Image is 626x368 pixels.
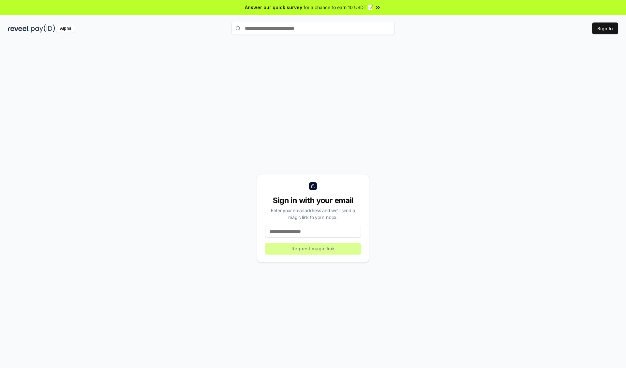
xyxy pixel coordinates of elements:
img: pay_id [31,24,55,33]
div: Enter your email address and we’ll send a magic link to your inbox. [265,207,361,221]
img: logo_small [309,182,317,190]
span: Answer our quick survey [245,4,302,11]
button: Sign In [592,22,618,34]
span: for a chance to earn 10 USDT 📝 [304,4,373,11]
img: reveel_dark [8,24,30,33]
div: Alpha [56,24,75,33]
div: Sign in with your email [265,195,361,206]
